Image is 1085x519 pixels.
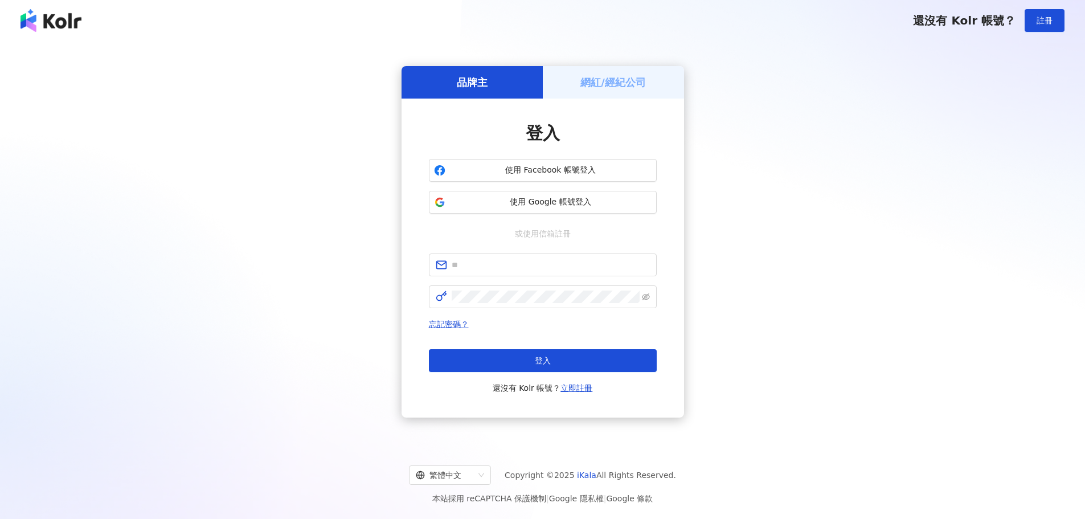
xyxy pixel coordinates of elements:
[21,9,81,32] img: logo
[429,349,657,372] button: 登入
[642,293,650,301] span: eye-invisible
[457,75,488,89] h5: 品牌主
[429,159,657,182] button: 使用 Facebook 帳號登入
[429,320,469,329] a: 忘記密碼？
[526,123,560,143] span: 登入
[505,468,676,482] span: Copyright © 2025 All Rights Reserved.
[450,197,652,208] span: 使用 Google 帳號登入
[1037,16,1053,25] span: 註冊
[450,165,652,176] span: 使用 Facebook 帳號登入
[604,494,607,503] span: |
[549,494,604,503] a: Google 隱私權
[416,466,474,484] div: 繁體中文
[535,356,551,365] span: 登入
[1025,9,1064,32] button: 註冊
[577,471,596,480] a: iKala
[507,227,579,240] span: 或使用信箱註冊
[493,381,593,395] span: 還沒有 Kolr 帳號？
[432,492,653,505] span: 本站採用 reCAPTCHA 保護機制
[546,494,549,503] span: |
[913,14,1016,27] span: 還沒有 Kolr 帳號？
[580,75,646,89] h5: 網紅/經紀公司
[429,191,657,214] button: 使用 Google 帳號登入
[560,383,592,393] a: 立即註冊
[606,494,653,503] a: Google 條款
